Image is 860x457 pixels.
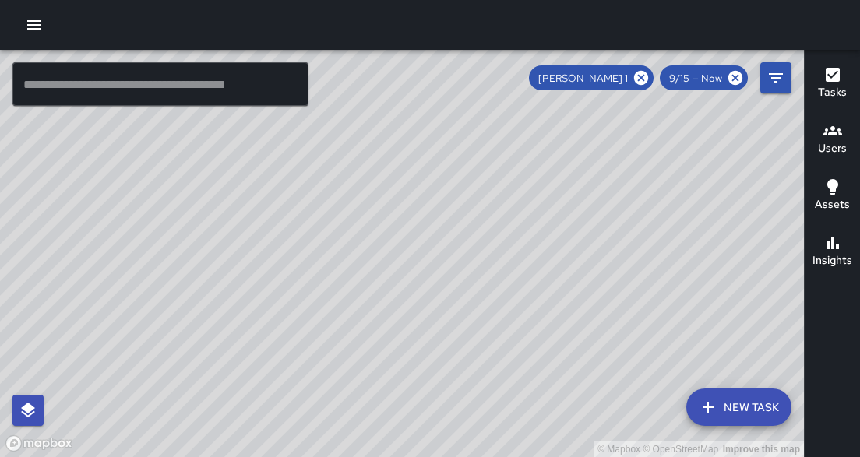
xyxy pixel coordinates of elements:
[805,56,860,112] button: Tasks
[815,196,850,213] h6: Assets
[760,62,791,93] button: Filters
[818,140,847,157] h6: Users
[529,72,637,85] span: [PERSON_NAME] 1
[805,168,860,224] button: Assets
[805,224,860,280] button: Insights
[812,252,852,269] h6: Insights
[818,84,847,101] h6: Tasks
[660,72,731,85] span: 9/15 — Now
[660,65,748,90] div: 9/15 — Now
[529,65,654,90] div: [PERSON_NAME] 1
[686,388,791,426] button: New Task
[805,112,860,168] button: Users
